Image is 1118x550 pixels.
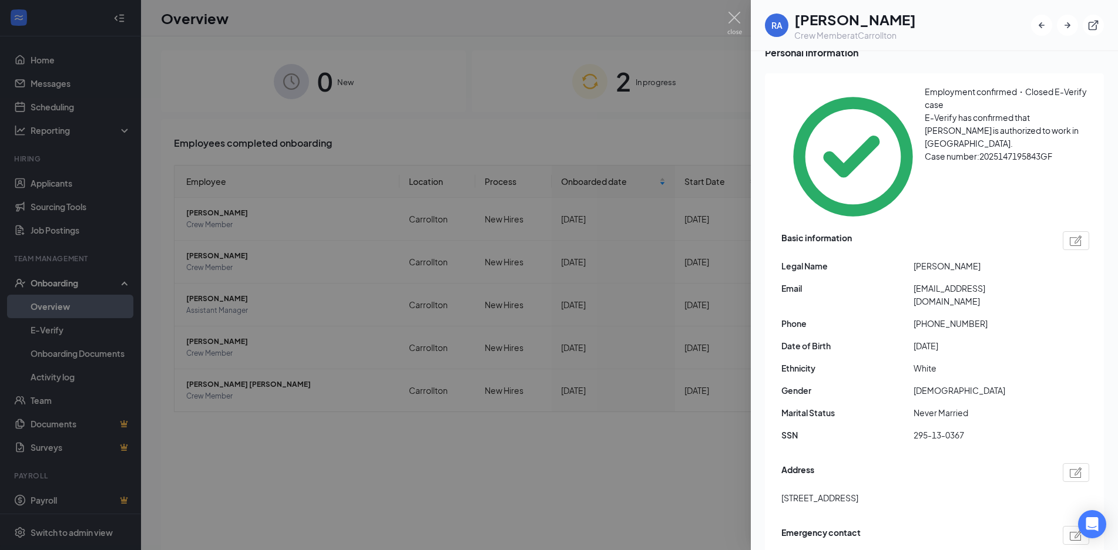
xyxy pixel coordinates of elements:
[781,491,858,504] span: [STREET_ADDRESS]
[771,19,783,31] div: RA
[794,29,916,41] div: Crew Member at Carrollton
[1078,510,1106,538] div: Open Intercom Messenger
[925,86,1087,110] span: Employment confirmed・Closed E-Verify case
[914,406,1046,419] span: Never Married
[1031,15,1052,36] button: ArrowLeftNew
[925,151,1052,161] span: Case number: 2025147195843GF
[794,9,916,29] h1: [PERSON_NAME]
[925,112,1079,149] span: E-Verify has confirmed that [PERSON_NAME] is authorized to work in [GEOGRAPHIC_DATA].
[914,339,1046,352] span: [DATE]
[914,259,1046,272] span: [PERSON_NAME]
[1036,19,1048,31] svg: ArrowLeftNew
[765,45,1104,60] span: Personal information
[781,85,925,228] svg: CheckmarkCircle
[914,428,1046,441] span: 295-13-0367
[914,282,1046,308] span: [EMAIL_ADDRESS][DOMAIN_NAME]
[781,428,914,441] span: SSN
[1057,15,1078,36] button: ArrowRight
[781,282,914,295] span: Email
[781,526,861,545] span: Emergency contact
[1087,19,1099,31] svg: ExternalLink
[1062,19,1073,31] svg: ArrowRight
[781,463,814,482] span: Address
[914,384,1046,397] span: [DEMOGRAPHIC_DATA]
[914,362,1046,374] span: White
[781,317,914,330] span: Phone
[781,406,914,419] span: Marital Status
[781,231,852,250] span: Basic information
[781,339,914,352] span: Date of Birth
[781,259,914,272] span: Legal Name
[914,317,1046,330] span: [PHONE_NUMBER]
[1083,15,1104,36] button: ExternalLink
[781,362,914,374] span: Ethnicity
[781,384,914,397] span: Gender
